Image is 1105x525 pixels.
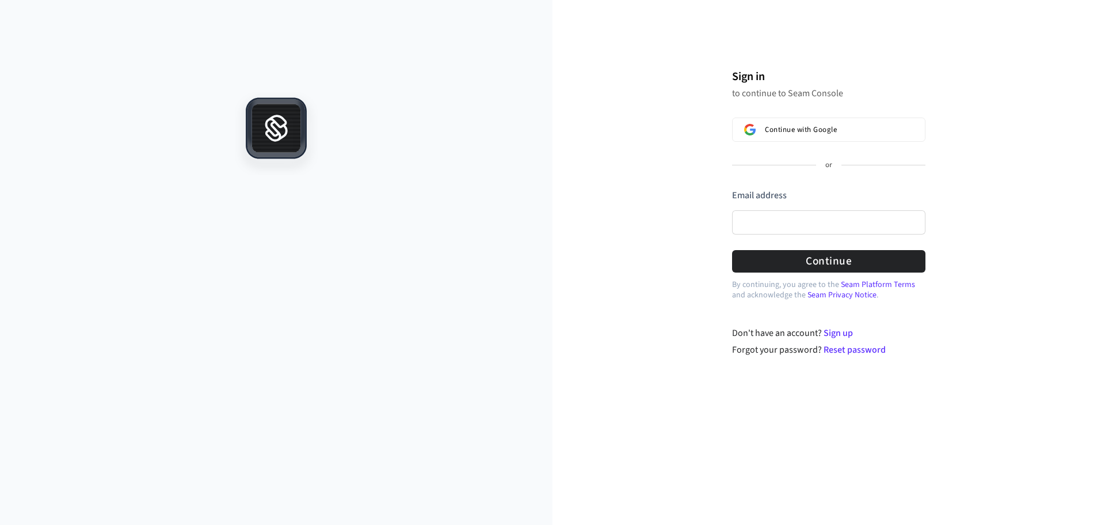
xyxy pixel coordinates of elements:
[744,124,756,135] img: Sign in with Google
[732,118,925,142] button: Sign in with GoogleContinue with Google
[732,189,787,202] label: Email address
[825,160,832,171] p: or
[765,125,837,134] span: Continue with Google
[824,327,853,339] a: Sign up
[807,289,877,301] a: Seam Privacy Notice
[841,279,915,290] a: Seam Platform Terms
[732,280,925,300] p: By continuing, you agree to the and acknowledge the .
[732,250,925,273] button: Continue
[732,88,925,99] p: to continue to Seam Console
[732,68,925,85] h1: Sign in
[732,326,926,340] div: Don't have an account?
[732,343,926,357] div: Forgot your password?
[824,343,886,356] a: Reset password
